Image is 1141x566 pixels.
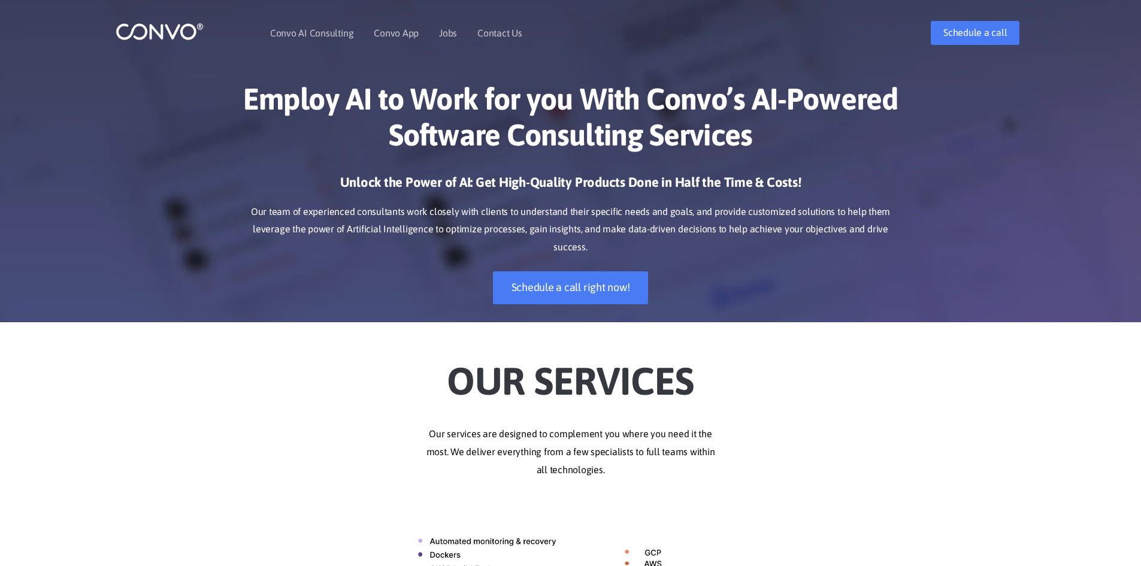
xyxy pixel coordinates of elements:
[439,28,457,38] a: Jobs
[270,28,353,38] a: Convo AI Consulting
[238,81,903,162] h1: Employ AI to Work for you With Convo’s AI-Powered Software Consulting Services
[238,340,903,407] h2: Our Services
[931,21,1019,45] a: Schedule a call
[238,203,903,257] p: Our team of experienced consultants work closely with clients to understand their specific needs ...
[116,22,204,41] img: logo_1.png
[477,28,522,38] a: Contact Us
[238,425,903,479] p: Our services are designed to complement you where you need it the most. We deliver everything fro...
[493,271,649,304] a: Schedule a call right now!
[374,28,419,38] a: Convo App
[238,174,903,200] h3: Unlock the Power of AI: Get High-Quality Products Done in Half the Time & Costs!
